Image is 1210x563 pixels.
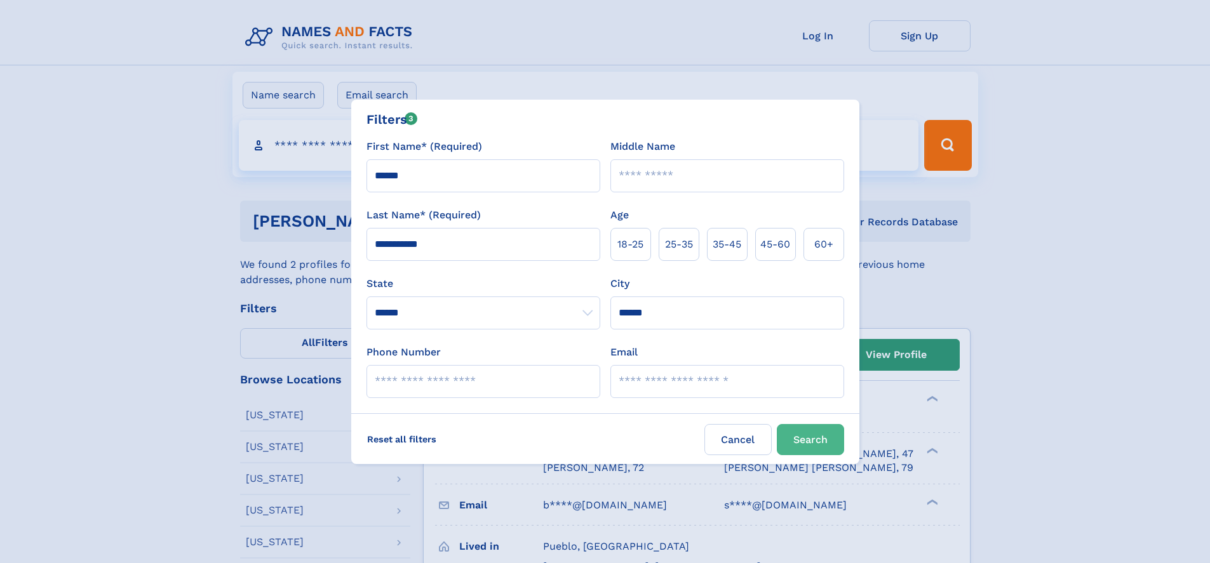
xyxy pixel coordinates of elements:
[366,110,418,129] div: Filters
[777,424,844,455] button: Search
[359,424,445,454] label: Reset all filters
[610,276,629,291] label: City
[366,345,441,360] label: Phone Number
[610,345,638,360] label: Email
[366,208,481,223] label: Last Name* (Required)
[366,276,600,291] label: State
[610,208,629,223] label: Age
[704,424,772,455] label: Cancel
[617,237,643,252] span: 18‑25
[760,237,790,252] span: 45‑60
[713,237,741,252] span: 35‑45
[814,237,833,252] span: 60+
[366,139,482,154] label: First Name* (Required)
[665,237,693,252] span: 25‑35
[610,139,675,154] label: Middle Name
